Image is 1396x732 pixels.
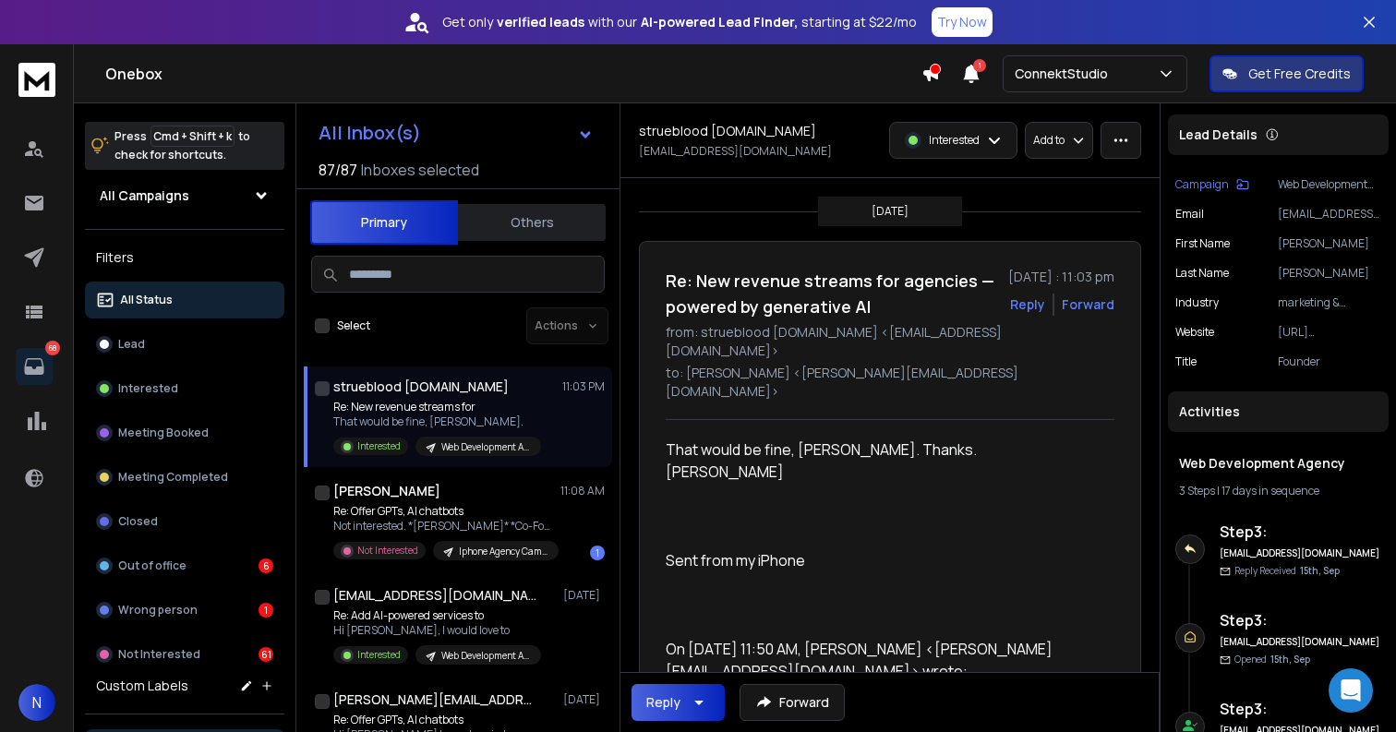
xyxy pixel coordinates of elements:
[563,588,605,603] p: [DATE]
[1175,236,1230,251] p: First Name
[1179,484,1378,498] div: |
[1220,609,1381,631] h6: Step 3 :
[333,713,541,727] p: Re: Offer GPTs, AI chatbots
[1248,65,1351,83] p: Get Free Credits
[85,592,284,629] button: Wrong person1
[45,341,60,355] p: 68
[1234,653,1310,666] p: Opened
[1179,126,1258,144] p: Lead Details
[666,268,997,319] h1: Re: New revenue streams for agencies — powered by generative AI
[740,684,845,721] button: Forward
[1175,207,1204,222] p: Email
[1033,133,1065,148] p: Add to
[1300,564,1340,577] span: 15th, Sep
[560,484,605,498] p: 11:08 AM
[666,549,1100,571] div: Sent from my iPhone
[85,414,284,451] button: Meeting Booked
[333,608,541,623] p: Re: Add AI-powered services to
[1179,483,1215,498] span: 3 Steps
[563,692,605,707] p: [DATE]
[100,186,189,205] h1: All Campaigns
[120,293,173,307] p: All Status
[118,337,145,352] p: Lead
[1278,207,1381,222] p: [EMAIL_ADDRESS][DOMAIN_NAME]
[259,603,273,618] div: 1
[1220,635,1381,649] h6: [EMAIL_ADDRESS][DOMAIN_NAME]
[1278,177,1381,192] p: Web Development Agency
[85,282,284,318] button: All Status
[361,159,479,181] h3: Inboxes selected
[497,13,584,31] strong: verified leads
[118,558,187,573] p: Out of office
[118,470,228,485] p: Meeting Completed
[441,440,530,454] p: Web Development Agency
[632,684,725,721] button: Reply
[1278,236,1381,251] p: [PERSON_NAME]
[458,202,606,243] button: Others
[18,684,55,721] button: N
[319,124,421,142] h1: All Inbox(s)
[333,519,555,534] p: Not interested. *[PERSON_NAME]* *Co-Founder
[310,200,458,245] button: Primary
[96,677,188,695] h3: Custom Labels
[85,503,284,540] button: Closed
[442,13,917,31] p: Get only with our starting at $22/mo
[1015,65,1115,83] p: ConnektStudio
[639,144,832,159] p: [EMAIL_ADDRESS][DOMAIN_NAME]
[333,482,440,500] h1: [PERSON_NAME]
[929,133,980,148] p: Interested
[333,504,555,519] p: Re: Offer GPTs, AI chatbots
[666,323,1114,360] p: from: strueblood [DOMAIN_NAME] <[EMAIL_ADDRESS][DOMAIN_NAME]>
[337,318,370,333] label: Select
[459,545,548,558] p: Iphone Agency Campaign
[1329,668,1373,713] div: Open Intercom Messenger
[85,177,284,214] button: All Campaigns
[1278,295,1381,310] p: marketing & advertising
[357,648,401,662] p: Interested
[333,623,541,638] p: Hi [PERSON_NAME], I would love to
[333,414,541,429] p: That would be fine, [PERSON_NAME].
[937,13,987,31] p: Try Now
[304,114,608,151] button: All Inbox(s)
[1062,295,1114,314] div: Forward
[85,326,284,363] button: Lead
[1168,391,1389,432] div: Activities
[646,693,680,712] div: Reply
[16,348,53,385] a: 68
[562,379,605,394] p: 11:03 PM
[932,7,993,37] button: Try Now
[590,546,605,560] div: 1
[18,63,55,97] img: logo
[85,459,284,496] button: Meeting Completed
[1175,354,1197,369] p: title
[118,514,158,529] p: Closed
[105,63,921,85] h1: Onebox
[259,647,273,662] div: 61
[85,245,284,270] h3: Filters
[319,159,357,181] span: 87 / 87
[1175,177,1229,192] p: Campaign
[118,381,178,396] p: Interested
[1008,268,1114,286] p: [DATE] : 11:03 pm
[1278,266,1381,281] p: [PERSON_NAME]
[333,378,509,396] h1: strueblood [DOMAIN_NAME]
[1278,354,1381,369] p: Founder
[118,603,198,618] p: Wrong person
[333,400,541,414] p: Re: New revenue streams for
[333,586,536,605] h1: [EMAIL_ADDRESS][DOMAIN_NAME]
[357,544,418,558] p: Not Interested
[441,649,530,663] p: Web Development Agency
[666,364,1114,401] p: to: [PERSON_NAME] <[PERSON_NAME][EMAIL_ADDRESS][DOMAIN_NAME]>
[1270,653,1310,666] span: 15th, Sep
[85,547,284,584] button: Out of office6
[639,122,816,140] h1: strueblood [DOMAIN_NAME]
[1278,325,1381,340] p: [URL][DOMAIN_NAME]
[150,126,235,147] span: Cmd + Shift + k
[114,127,250,164] p: Press to check for shortcuts.
[973,59,986,72] span: 1
[1175,177,1249,192] button: Campaign
[1221,483,1319,498] span: 17 days in sequence
[1175,325,1214,340] p: website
